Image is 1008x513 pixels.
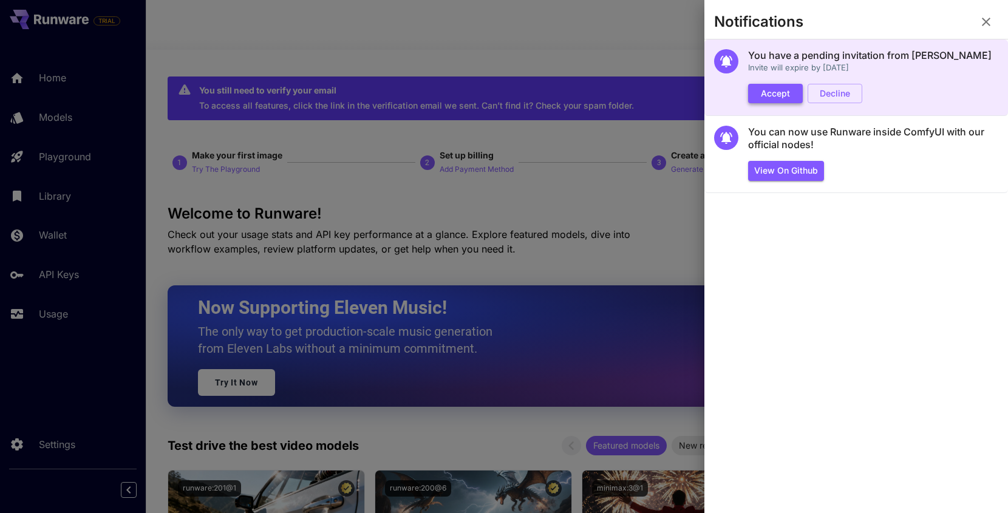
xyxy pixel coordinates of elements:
[748,126,998,152] h5: You can now use Runware inside ComfyUI with our official nodes!
[748,161,824,181] button: View on Github
[748,62,992,74] p: Invite will expire by [DATE]
[808,84,862,104] button: Decline
[748,84,803,104] button: Accept
[714,13,803,30] h3: Notifications
[748,49,992,62] h5: You have a pending invitation from [PERSON_NAME]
